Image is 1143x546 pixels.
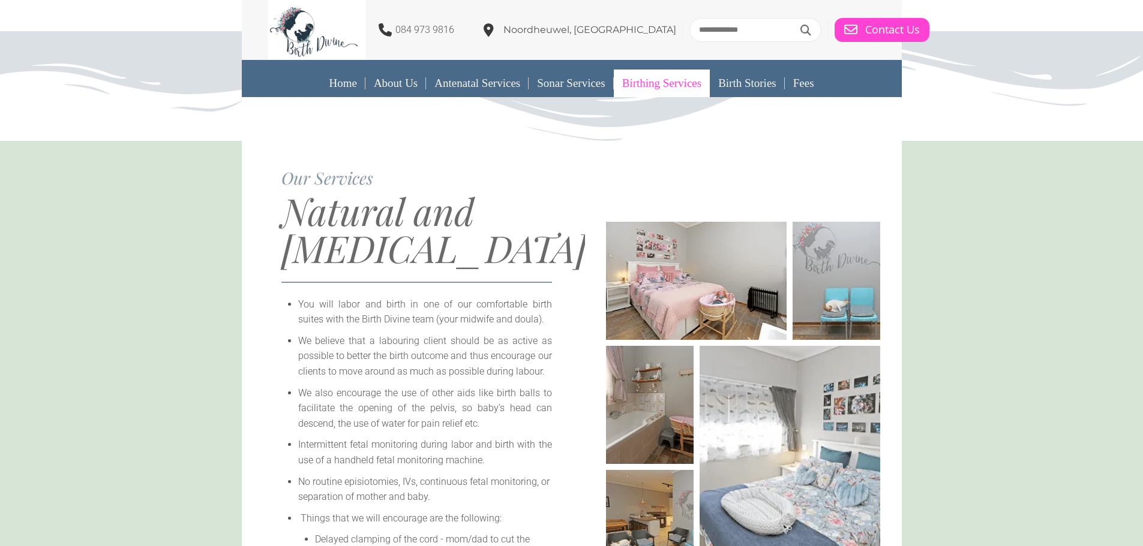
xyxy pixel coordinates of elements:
[365,70,426,97] a: About Us
[785,70,823,97] a: Fees
[298,385,552,432] li: We also encourage the use of other aids like birth balls to facilitate the opening of the pelvis,...
[298,437,552,467] li: Intermittent fetal monitoring during labor and birth with the use of a handheld fetal monitoring ...
[529,70,613,97] a: Sonar Services
[281,167,373,189] span: Our Services
[503,24,676,35] span: Noordheuwel, [GEOGRAPHIC_DATA]
[298,474,552,505] li: No routine episiotomies, IVs, continuous fetal monitoring, or separation of mother and baby.
[298,297,552,327] li: You will labor and birth in one of our comfortable birth suites with the Birth Divine team (your ...
[614,70,710,97] a: Birthing Services
[298,511,552,526] li: Things that we will encourage are the following:
[835,18,929,42] a: Contact Us
[710,70,785,97] a: Birth Stories
[426,70,529,97] a: Antenatal Services
[865,23,920,37] span: Contact Us
[298,333,552,379] li: We believe that a labouring client should be as active as possible to better the birth outcome an...
[395,22,454,38] p: 084 973 9816
[281,192,552,267] h1: Natural and [MEDICAL_DATA]
[320,70,365,97] a: Home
